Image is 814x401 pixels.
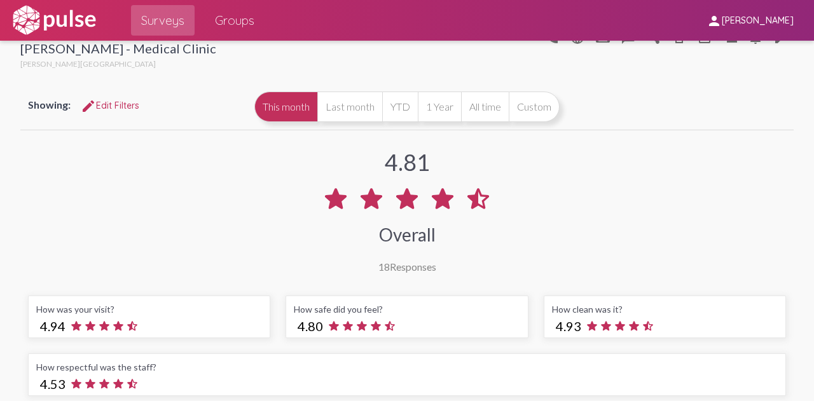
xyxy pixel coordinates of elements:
mat-icon: Edit Filters [81,99,96,114]
button: Custom [509,92,560,122]
button: 1 Year [418,92,461,122]
button: [PERSON_NAME] [696,8,804,32]
span: 4.93 [556,318,581,334]
button: All time [461,92,509,122]
span: Showing: [28,99,71,111]
span: [PERSON_NAME][GEOGRAPHIC_DATA] [20,59,156,69]
span: Surveys [141,9,184,32]
a: Surveys [131,5,195,36]
div: Overall [379,224,436,245]
button: Last month [317,92,382,122]
span: 4.94 [40,318,66,334]
div: Responses [378,261,436,273]
span: Edit Filters [81,100,139,111]
button: This month [254,92,317,122]
div: [PERSON_NAME] - Medical Clinic [20,41,216,59]
button: YTD [382,92,418,122]
img: white-logo.svg [10,4,98,36]
span: [PERSON_NAME] [722,15,794,27]
mat-icon: person [707,13,722,29]
a: Groups [205,5,265,36]
div: 4.81 [385,148,430,176]
div: How safe did you feel? [294,304,520,315]
div: How was your visit? [36,304,262,315]
div: How respectful was the staff? [36,362,778,372]
span: 4.80 [298,318,323,334]
div: How clean was it? [552,304,778,315]
span: 18 [378,261,390,273]
span: Groups [215,9,254,32]
button: Edit FiltersEdit Filters [71,94,149,117]
span: 4.53 [40,376,66,391]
